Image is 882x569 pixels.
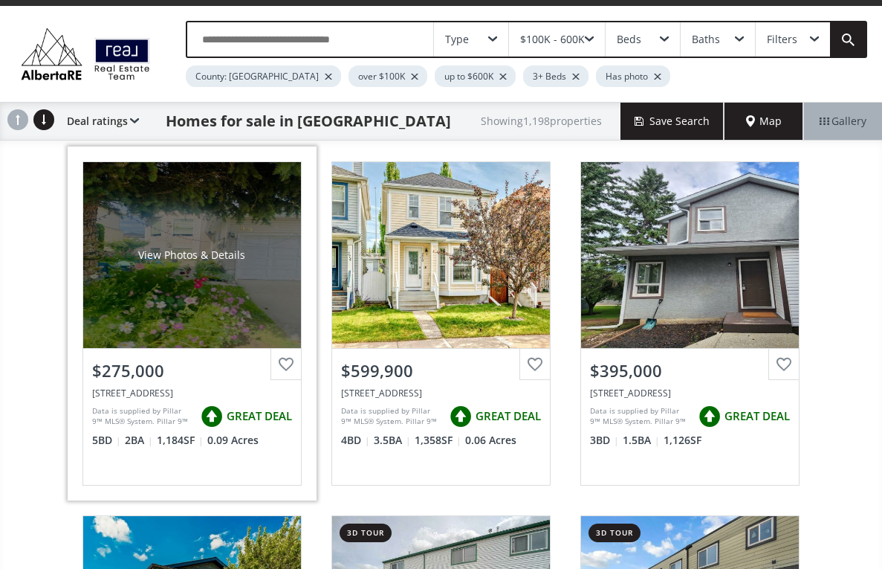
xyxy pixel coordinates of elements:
[590,433,619,448] span: 3 BD
[341,359,541,382] div: $599,900
[481,115,602,126] h2: Showing 1,198 properties
[724,103,803,140] div: Map
[92,359,292,382] div: $275,000
[767,34,797,45] div: Filters
[664,433,701,448] span: 1,126 SF
[695,402,724,431] img: rating icon
[125,433,153,448] span: 2 BA
[374,433,411,448] span: 3.5 BA
[68,147,317,501] a: View Photos & Details$275,000[STREET_ADDRESS]Data is supplied by Pillar 9™ MLS® System. Pillar 9™...
[746,114,782,129] span: Map
[596,65,670,87] div: Has photo
[465,433,516,448] span: 0.06 Acres
[415,433,461,448] span: 1,358 SF
[166,111,451,132] h1: Homes for sale in [GEOGRAPHIC_DATA]
[590,359,790,382] div: $395,000
[227,408,292,424] span: GREAT DEAL
[341,433,370,448] span: 4 BD
[341,405,442,428] div: Data is supplied by Pillar 9™ MLS® System. Pillar 9™ is the owner of the copyright in its MLS® Sy...
[92,433,121,448] span: 5 BD
[317,147,565,501] a: $599,900[STREET_ADDRESS]Data is supplied by Pillar 9™ MLS® System. Pillar 9™ is the owner of the ...
[92,387,292,399] div: 99 Applegrove Crescent SE, Calgary, AB T2A 7R5
[820,114,866,129] span: Gallery
[623,433,660,448] span: 1.5 BA
[617,34,641,45] div: Beds
[92,405,193,428] div: Data is supplied by Pillar 9™ MLS® System. Pillar 9™ is the owner of the copyright in its MLS® Sy...
[523,65,588,87] div: 3+ Beds
[15,25,156,83] img: Logo
[446,402,476,431] img: rating icon
[157,433,204,448] span: 1,184 SF
[435,65,516,87] div: up to $600K
[590,405,691,428] div: Data is supplied by Pillar 9™ MLS® System. Pillar 9™ is the owner of the copyright in its MLS® Sy...
[803,103,882,140] div: Gallery
[724,408,790,424] span: GREAT DEAL
[207,433,259,448] span: 0.09 Acres
[197,402,227,431] img: rating icon
[59,103,139,140] div: Deal ratings
[445,34,469,45] div: Type
[565,147,814,501] a: $395,000[STREET_ADDRESS]Data is supplied by Pillar 9™ MLS® System. Pillar 9™ is the owner of the ...
[520,34,585,45] div: $100K - 600K
[186,65,341,87] div: County: [GEOGRAPHIC_DATA]
[692,34,720,45] div: Baths
[476,408,541,424] span: GREAT DEAL
[620,103,724,140] button: Save Search
[341,387,541,399] div: 270 Tuscany Springs Way NW, Calgary, AB T3L 2X6
[590,387,790,399] div: 1003 Signal Hill Green SW, Calgary, AB T3H 2Y4
[138,248,245,263] div: View Photos & Details
[348,65,427,87] div: over $100K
